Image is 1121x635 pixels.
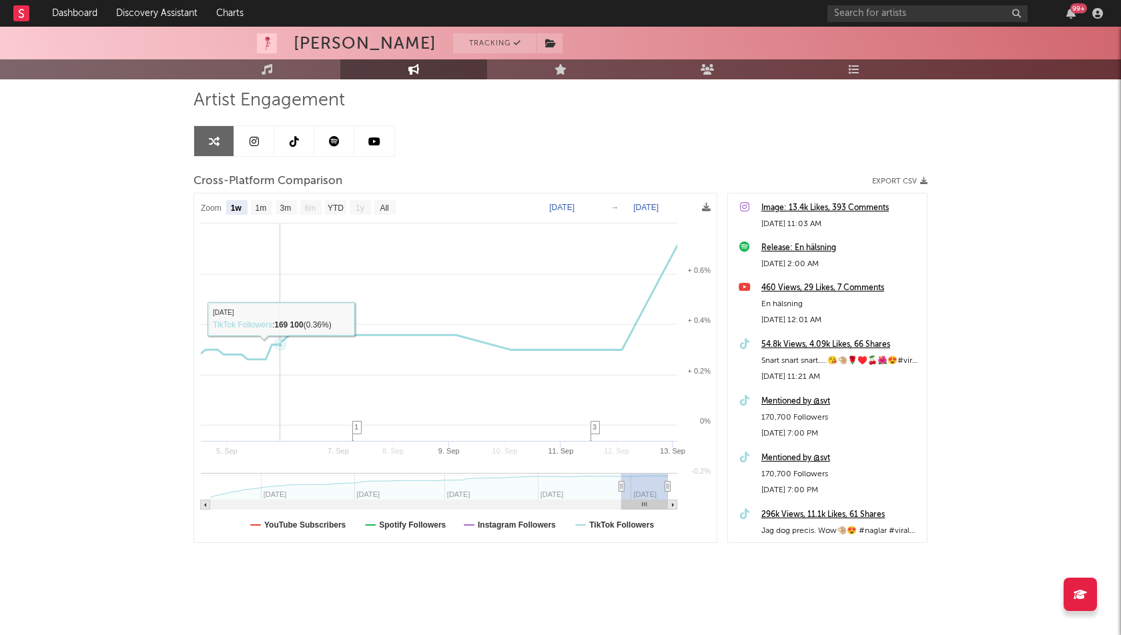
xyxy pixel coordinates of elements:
[761,394,920,410] a: Mentioned by @svt
[761,466,920,482] div: 170,700 Followers
[761,482,920,498] div: [DATE] 7:00 PM
[548,447,573,455] text: 11. Sep
[256,203,267,213] text: 1m
[691,467,711,475] text: -0.2%
[761,296,920,312] div: En hälsning
[761,426,920,442] div: [DATE] 7:00 PM
[549,203,575,212] text: [DATE]
[761,507,920,523] a: 296k Views, 11.1k Likes, 61 Shares
[593,423,597,431] span: 3
[761,312,920,328] div: [DATE] 12:01 AM
[827,5,1028,22] input: Search for artists
[231,203,242,213] text: 1w
[589,520,654,530] text: TikTok Followers
[700,417,711,425] text: 0%
[305,203,316,213] text: 6m
[660,447,685,455] text: 13. Sep
[872,177,927,185] button: Export CSV
[379,520,446,530] text: Spotify Followers
[761,369,920,385] div: [DATE] 11:21 AM
[611,203,619,212] text: →
[761,539,920,555] div: [DATE] 11:09 AM
[328,203,344,213] text: YTD
[438,447,460,455] text: 9. Sep
[492,447,518,455] text: 10. Sep
[761,450,920,466] a: Mentioned by @svt
[354,423,358,431] span: 1
[216,447,238,455] text: 5. Sep
[264,520,346,530] text: YouTube Subscribers
[761,216,920,232] div: [DATE] 11:03 AM
[761,353,920,369] div: Snart snart snart…..😘🤏🏼🌹♥️🍒🌺😍#viral #fördig #musik #foryou
[453,33,536,53] button: Tracking
[761,410,920,426] div: 170,700 Followers
[761,280,920,296] a: 460 Views, 29 Likes, 7 Comments
[382,447,404,455] text: 8. Sep
[761,256,920,272] div: [DATE] 2:00 AM
[280,203,292,213] text: 3m
[604,447,629,455] text: 12. Sep
[478,520,556,530] text: Instagram Followers
[687,266,711,274] text: + 0.6%
[201,203,222,213] text: Zoom
[356,203,364,213] text: 1y
[761,240,920,256] a: Release: En hälsning
[761,523,920,539] div: Jag dog precis. Wow🤏🏼😍 #naglar #viral #fördig #musik #foryou
[1066,8,1076,19] button: 99+
[633,203,659,212] text: [DATE]
[328,447,349,455] text: 7. Sep
[761,337,920,353] a: 54.8k Views, 4.09k Likes, 66 Shares
[294,33,436,53] div: [PERSON_NAME]
[380,203,388,213] text: All
[761,200,920,216] a: Image: 13.4k Likes, 393 Comments
[687,367,711,375] text: + 0.2%
[687,316,711,324] text: + 0.4%
[194,93,345,109] span: Artist Engagement
[1070,3,1087,13] div: 99 +
[194,173,342,189] span: Cross-Platform Comparison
